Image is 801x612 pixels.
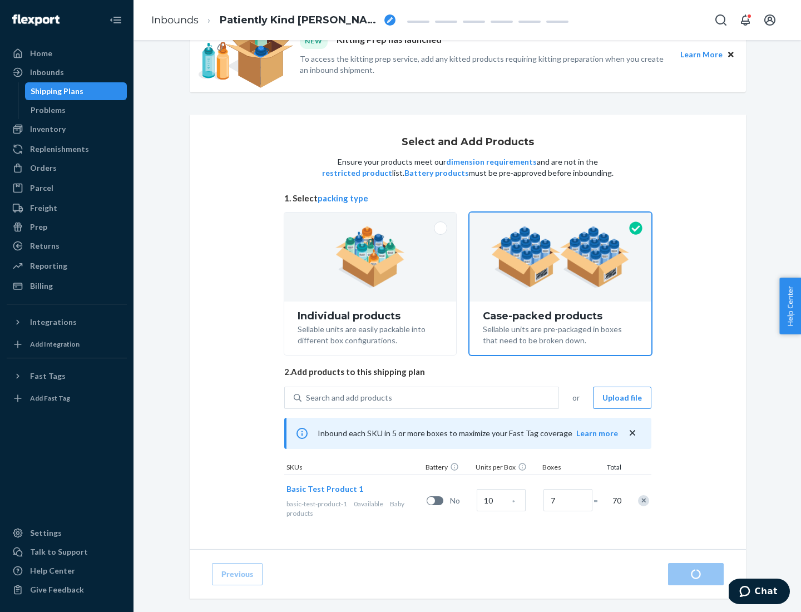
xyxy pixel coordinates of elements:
[30,203,57,214] div: Freight
[30,393,70,403] div: Add Fast Tag
[335,226,405,288] img: individual-pack.facf35554cb0f1810c75b2bd6df2d64e.png
[572,392,580,403] span: or
[7,313,127,331] button: Integrations
[729,579,790,606] iframe: Opens a widget where you can chat to one of our agents
[30,584,84,595] div: Give Feedback
[543,489,592,511] input: Number of boxes
[30,317,77,328] div: Integrations
[7,159,127,177] a: Orders
[759,9,781,31] button: Open account menu
[30,221,47,233] div: Prep
[594,495,605,506] span: =
[286,484,363,493] span: Basic Test Product 1
[298,310,443,322] div: Individual products
[7,367,127,385] button: Fast Tags
[284,462,423,474] div: SKUs
[25,101,127,119] a: Problems
[7,389,127,407] a: Add Fast Tag
[7,140,127,158] a: Replenishments
[7,277,127,295] a: Billing
[31,105,66,116] div: Problems
[30,182,53,194] div: Parcel
[596,462,624,474] div: Total
[7,179,127,197] a: Parcel
[286,499,422,518] div: Baby products
[151,14,199,26] a: Inbounds
[638,495,649,506] div: Remove Item
[30,565,75,576] div: Help Center
[477,489,526,511] input: Case Quantity
[30,240,60,251] div: Returns
[12,14,60,26] img: Flexport logo
[286,483,363,495] button: Basic Test Product 1
[142,4,404,37] ol: breadcrumbs
[354,500,383,508] span: 0 available
[286,500,347,508] span: basic-test-product-1
[446,156,537,167] button: dimension requirements
[321,156,615,179] p: Ensure your products meet our and are not in the list. must be pre-approved before inbounding.
[7,257,127,275] a: Reporting
[680,48,723,61] button: Learn More
[593,387,651,409] button: Upload file
[30,124,66,135] div: Inventory
[450,495,472,506] span: No
[483,310,638,322] div: Case-packed products
[30,546,88,557] div: Talk to Support
[7,581,127,599] button: Give Feedback
[7,237,127,255] a: Returns
[7,562,127,580] a: Help Center
[298,322,443,346] div: Sellable units are easily packable into different box configurations.
[300,53,670,76] p: To access the kitting prep service, add any kitted products requiring kitting preparation when yo...
[25,82,127,100] a: Shipping Plans
[491,226,630,288] img: case-pack.59cecea509d18c883b923b81aeac6d0b.png
[725,48,737,61] button: Close
[576,428,618,439] button: Learn more
[779,278,801,334] button: Help Center
[300,33,328,48] div: NEW
[30,260,67,272] div: Reporting
[306,392,392,403] div: Search and add products
[30,527,62,539] div: Settings
[7,63,127,81] a: Inbounds
[7,120,127,138] a: Inventory
[7,335,127,353] a: Add Integration
[284,193,651,204] span: 1. Select
[30,339,80,349] div: Add Integration
[30,144,89,155] div: Replenishments
[284,418,651,449] div: Inbound each SKU in 5 or more boxes to maximize your Fast Tag coverage
[30,67,64,78] div: Inbounds
[337,33,442,48] p: Kitting Prep has launched
[540,462,596,474] div: Boxes
[402,137,534,148] h1: Select and Add Products
[483,322,638,346] div: Sellable units are pre-packaged in boxes that need to be broken down.
[423,462,473,474] div: Battery
[318,193,368,204] button: packing type
[220,13,380,28] span: Patiently Kind Markhor
[404,167,469,179] button: Battery products
[710,9,732,31] button: Open Search Box
[473,462,540,474] div: Units per Box
[7,524,127,542] a: Settings
[322,167,392,179] button: restricted product
[7,45,127,62] a: Home
[7,543,127,561] button: Talk to Support
[7,199,127,217] a: Freight
[30,162,57,174] div: Orders
[284,366,651,378] span: 2. Add products to this shipping plan
[734,9,756,31] button: Open notifications
[30,48,52,59] div: Home
[31,86,83,97] div: Shipping Plans
[105,9,127,31] button: Close Navigation
[212,563,263,585] button: Previous
[30,280,53,292] div: Billing
[30,371,66,382] div: Fast Tags
[610,495,621,506] span: 70
[7,218,127,236] a: Prep
[627,427,638,439] button: close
